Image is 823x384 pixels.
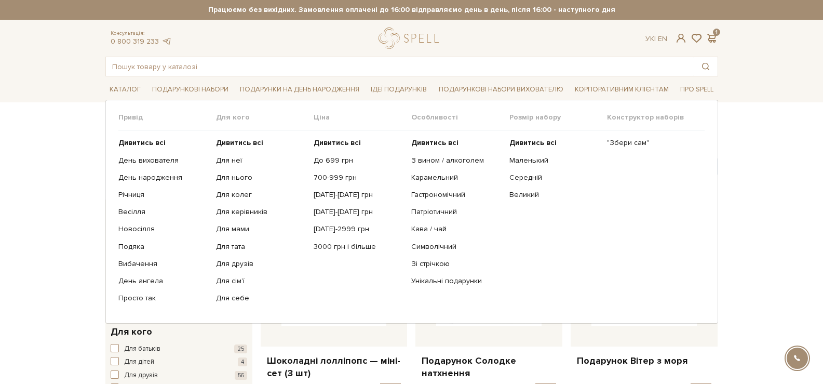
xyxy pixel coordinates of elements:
[435,81,568,98] a: Подарункові набори вихователю
[658,34,667,43] a: En
[111,357,247,367] button: Для дітей 4
[161,37,172,46] a: telegram
[216,173,306,182] a: Для нього
[118,207,208,217] a: Весілля
[645,34,667,44] div: Ук
[118,259,208,269] a: Вибачення
[411,156,501,165] a: З вином / алкоголем
[411,138,458,147] b: Дивитись всі
[238,357,247,366] span: 4
[411,242,501,251] a: Символічний
[148,82,233,98] a: Подарункові набори
[509,113,607,122] span: Розмір набору
[676,82,718,98] a: Про Spell
[314,138,403,148] a: Дивитись всі
[509,173,599,182] a: Середній
[694,57,718,76] button: Пошук товару у каталозі
[571,81,673,98] a: Корпоративним клієнтам
[118,276,208,286] a: День ангела
[422,355,556,379] a: Подарунок Солодке натхнення
[216,156,306,165] a: Для неї
[411,190,501,200] a: Гастрономічний
[509,138,557,147] b: Дивитись всі
[314,173,403,182] a: 700-999 грн
[411,138,501,148] a: Дивитись всі
[314,224,403,234] a: [DATE]-2999 грн
[118,294,208,303] a: Просто так
[105,5,718,15] strong: Працюємо без вихідних. Замовлення оплачені до 16:00 відправляємо день в день, після 16:00 - насту...
[411,224,501,234] a: Кава / чай
[314,190,403,200] a: [DATE]-[DATE] грн
[216,207,306,217] a: Для керівників
[111,344,247,354] button: Для батьків 25
[105,82,145,98] a: Каталог
[111,325,152,339] span: Для кого
[216,113,314,122] span: Для кого
[379,28,443,49] a: logo
[314,156,403,165] a: До 699 грн
[411,207,501,217] a: Патріотичний
[118,156,208,165] a: День вихователя
[234,345,247,353] span: 25
[124,357,154,367] span: Для дітей
[654,34,656,43] span: |
[267,355,401,379] a: Шоколадні лолліпопс — міні-сет (3 шт)
[411,276,501,286] a: Унікальні подарунки
[367,82,431,98] a: Ідеї подарунків
[314,242,403,251] a: 3000 грн і більше
[105,100,718,324] div: Каталог
[607,113,705,122] span: Конструктор наборів
[124,370,158,381] span: Для друзів
[509,156,599,165] a: Маленький
[216,224,306,234] a: Для мами
[509,138,599,148] a: Дивитись всі
[216,259,306,269] a: Для друзів
[216,138,263,147] b: Дивитись всі
[111,30,172,37] span: Консультація:
[577,355,711,367] a: Подарунок Вітер з моря
[235,371,247,380] span: 56
[111,37,159,46] a: 0 800 319 233
[118,224,208,234] a: Новосілля
[509,190,599,200] a: Великий
[118,138,208,148] a: Дивитись всі
[216,276,306,286] a: Для сім'ї
[118,190,208,200] a: Річниця
[314,207,403,217] a: [DATE]-[DATE] грн
[314,113,411,122] span: Ціна
[118,242,208,251] a: Подяка
[124,344,160,354] span: Для батьків
[236,82,363,98] a: Подарунки на День народження
[314,138,361,147] b: Дивитись всі
[216,190,306,200] a: Для колег
[106,57,694,76] input: Пошук товару у каталозі
[411,259,501,269] a: Зі стрічкою
[118,173,208,182] a: День народження
[111,370,247,381] button: Для друзів 56
[216,242,306,251] a: Для тата
[216,294,306,303] a: Для себе
[607,138,697,148] a: "Збери сам"
[216,138,306,148] a: Дивитись всі
[411,113,509,122] span: Особливості
[411,173,501,182] a: Карамельний
[118,113,216,122] span: Привід
[118,138,166,147] b: Дивитись всі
